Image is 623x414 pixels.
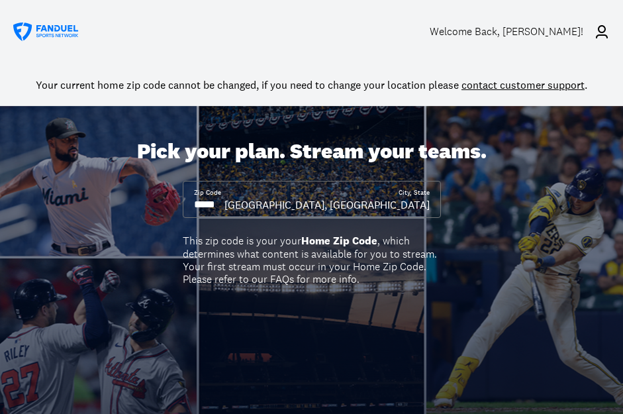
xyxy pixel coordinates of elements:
[194,188,221,197] div: Zip Code
[399,188,430,197] div: City, State
[430,25,583,38] div: Welcome Back , [PERSON_NAME]!
[301,234,377,248] b: Home Zip Code
[183,234,441,285] div: This zip code is your your , which determines what content is available for you to stream. Your f...
[36,77,587,93] div: Your current home zip code cannot be changed, if you need to change your location please .
[430,13,610,50] a: Welcome Back, [PERSON_NAME]!
[461,78,585,91] a: contact customer support
[224,197,430,212] div: [GEOGRAPHIC_DATA], [GEOGRAPHIC_DATA]
[137,139,487,164] div: Pick your plan. Stream your teams.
